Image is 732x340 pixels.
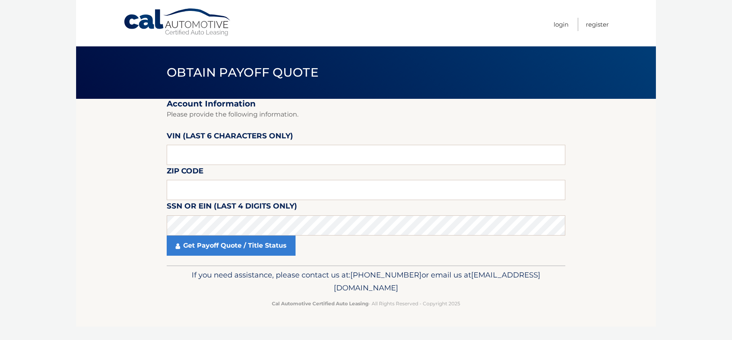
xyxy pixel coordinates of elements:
[167,65,318,80] span: Obtain Payoff Quote
[123,8,232,37] a: Cal Automotive
[167,130,293,145] label: VIN (last 6 characters only)
[350,270,422,280] span: [PHONE_NUMBER]
[172,269,560,294] p: If you need assistance, please contact us at: or email us at
[167,236,296,256] a: Get Payoff Quote / Title Status
[272,300,368,307] strong: Cal Automotive Certified Auto Leasing
[172,299,560,308] p: - All Rights Reserved - Copyright 2025
[554,18,569,31] a: Login
[167,165,203,180] label: Zip Code
[167,200,297,215] label: SSN or EIN (last 4 digits only)
[586,18,609,31] a: Register
[167,99,565,109] h2: Account Information
[167,109,565,120] p: Please provide the following information.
